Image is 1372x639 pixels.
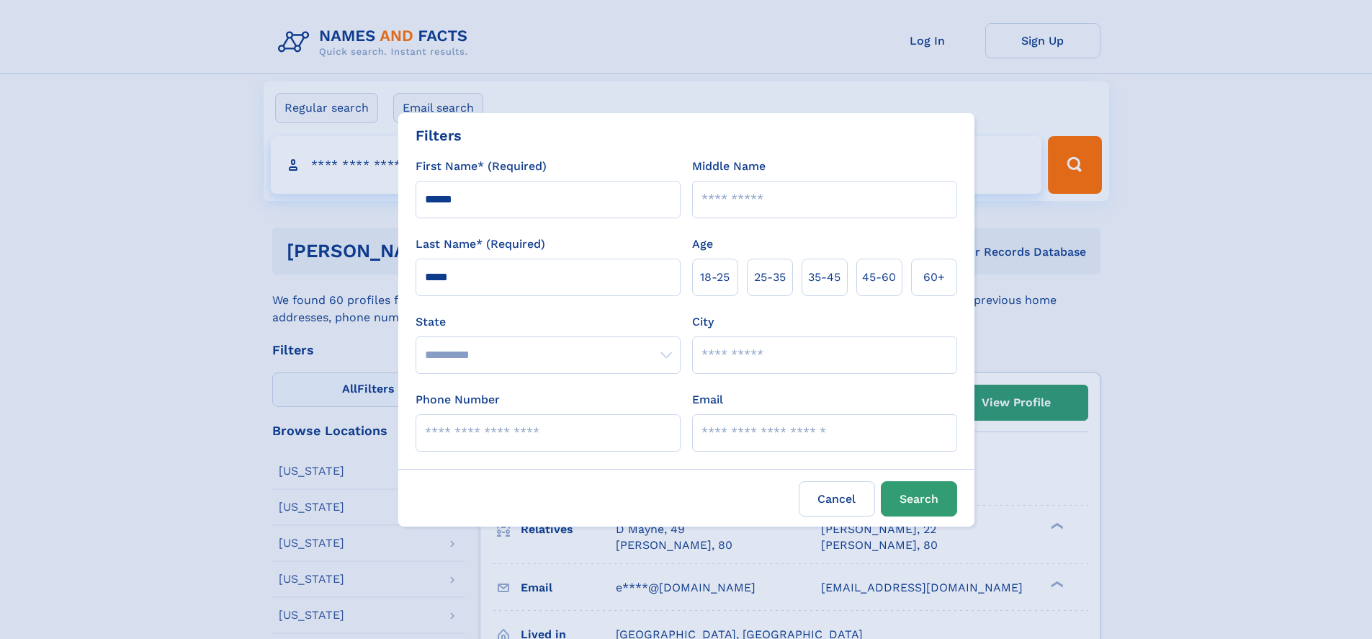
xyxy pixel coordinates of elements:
span: 60+ [923,269,945,286]
label: Email [692,391,723,408]
span: 45‑60 [862,269,896,286]
label: State [416,313,681,331]
span: 35‑45 [808,269,840,286]
label: Cancel [799,481,875,517]
span: 18‑25 [700,269,730,286]
label: First Name* (Required) [416,158,547,175]
label: Middle Name [692,158,766,175]
span: 25‑35 [754,269,786,286]
label: Last Name* (Required) [416,236,545,253]
label: Phone Number [416,391,500,408]
label: City [692,313,714,331]
label: Age [692,236,713,253]
button: Search [881,481,957,517]
div: Filters [416,125,462,146]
